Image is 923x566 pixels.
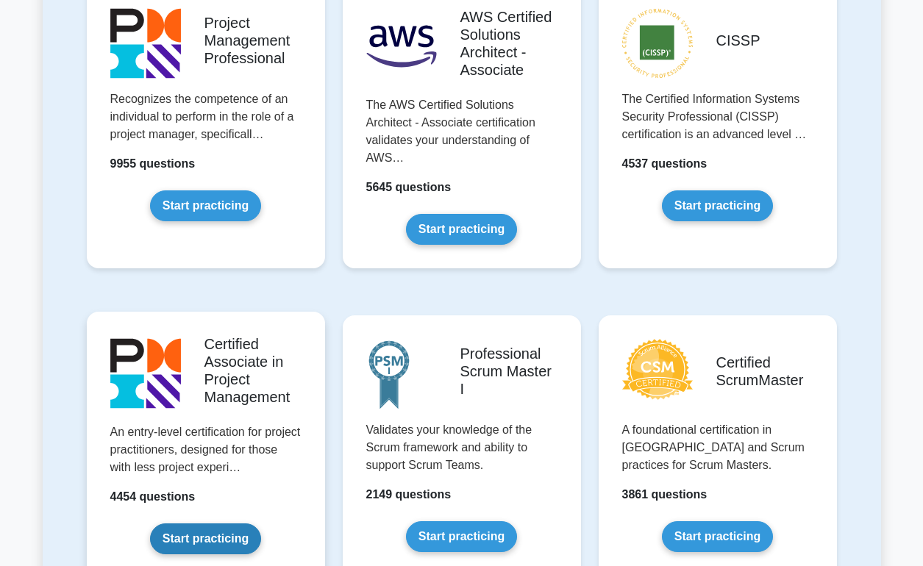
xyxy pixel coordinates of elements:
a: Start practicing [150,523,261,554]
a: Start practicing [662,190,773,221]
a: Start practicing [406,214,517,245]
a: Start practicing [406,521,517,552]
a: Start practicing [150,190,261,221]
a: Start practicing [662,521,773,552]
